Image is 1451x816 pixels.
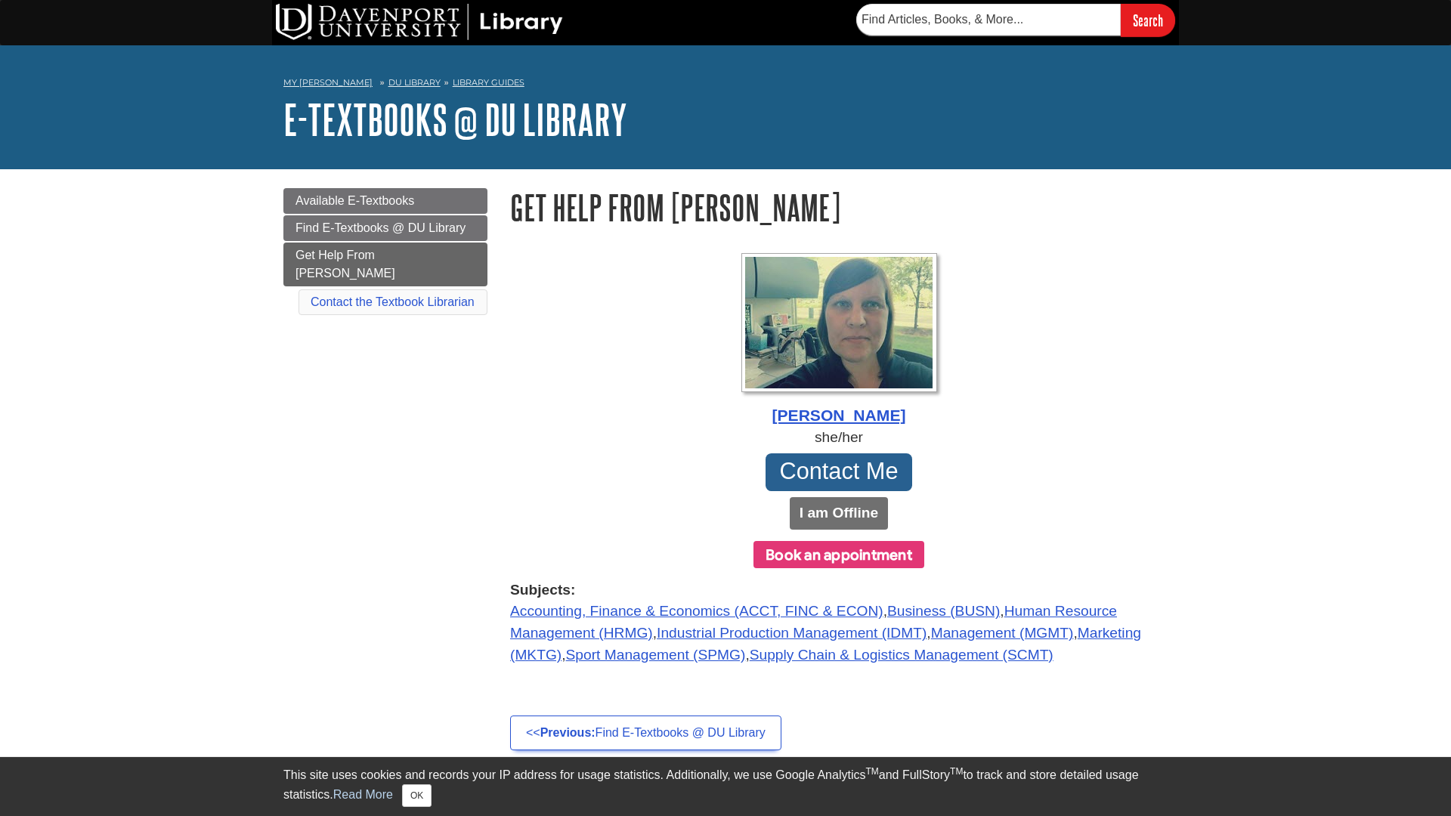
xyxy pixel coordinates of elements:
[276,4,563,40] img: DU Library
[510,580,1168,666] div: , , , , , , ,
[333,788,393,801] a: Read More
[453,77,524,88] a: Library Guides
[510,427,1168,449] div: she/her
[766,453,912,491] a: Contact Me
[388,77,441,88] a: DU Library
[283,215,487,241] a: Find E-Textbooks @ DU Library
[856,4,1175,36] form: Searches DU Library's articles, books, and more
[283,766,1168,807] div: This site uses cookies and records your IP address for usage statistics. Additionally, we use Goo...
[566,647,746,663] a: Sport Management (SPMG)
[295,221,466,234] span: Find E-Textbooks @ DU Library
[402,784,432,807] button: Close
[283,188,487,318] div: Guide Page Menu
[311,295,475,308] a: Contact the Textbook Librarian
[790,497,888,530] button: I am Offline
[540,726,596,739] strong: Previous:
[510,403,1168,428] div: [PERSON_NAME]
[283,243,487,286] a: Get Help From [PERSON_NAME]
[283,76,373,89] a: My [PERSON_NAME]
[510,188,1168,227] h1: Get Help From [PERSON_NAME]
[865,766,878,777] sup: TM
[657,625,927,641] a: Industrial Production Management (IDMT)
[283,73,1168,97] nav: breadcrumb
[800,505,878,521] b: I am Offline
[753,541,924,568] button: Book an appointment
[510,625,1141,663] a: Marketing (MKTG)
[295,194,414,207] span: Available E-Textbooks
[931,625,1074,641] a: Management (MGMT)
[887,603,1000,619] a: Business (BUSN)
[950,766,963,777] sup: TM
[510,603,883,619] a: Accounting, Finance & Economics (ACCT, FINC & ECON)
[1121,4,1175,36] input: Search
[295,249,395,280] span: Get Help From [PERSON_NAME]
[510,580,1168,601] strong: Subjects:
[750,647,1053,663] a: Supply Chain & Logistics Management (SCMT)
[283,188,487,214] a: Available E-Textbooks
[283,96,627,143] a: E-Textbooks @ DU Library
[741,253,937,392] img: Profile Photo
[510,253,1168,428] a: Profile Photo [PERSON_NAME]
[510,716,781,750] a: <<Previous:Find E-Textbooks @ DU Library
[856,4,1121,36] input: Find Articles, Books, & More...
